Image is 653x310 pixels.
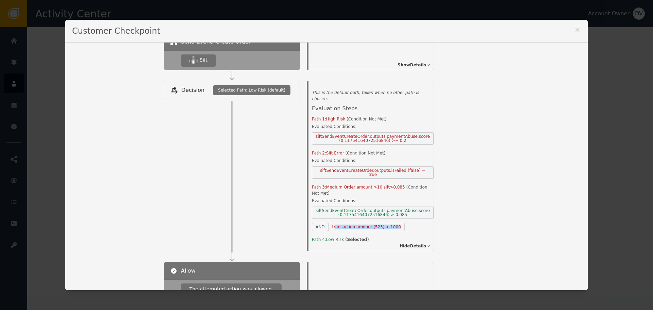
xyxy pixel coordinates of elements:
span: Low Risk [351,79,375,86]
span: Show Details [398,290,426,296]
span: High Risk [326,117,347,121]
span: ( Condition Not Met ) [347,117,387,121]
span: siftSendEventCreateOrder.outputs.paymentAbuse.score (0.11754164072516846) >= 0.2 [312,132,434,145]
span: Selected Path: Low Risk (default) [218,87,285,93]
div: Customer Checkpoint [65,20,588,43]
span: Path 2: [312,151,326,156]
span: Selected Path: [312,79,351,86]
span: Allow [181,267,196,275]
span: ( Selected ) [345,237,369,242]
span: ( Condition Not Met ) [312,185,427,196]
span: transaction.amount (523) > 1000 [328,223,404,231]
div: The attempted action was allowed. [181,283,282,295]
span: Decision [181,86,204,94]
span: Hide Details [400,243,426,249]
span: ( Condition Not Met ) [345,151,385,156]
span: Low Risk [326,237,345,242]
div: Evaluation Steps [312,104,434,116]
span: Medium Order amount >10 sift>0.085 [326,185,406,190]
span: Evaluated Conditions: [312,198,434,204]
span: siftSendEventCreateOrder.outputs.paymentAbuse.score (0.11754164072516846) > 0.085 [312,207,434,219]
span: siftSendEventCreateOrder.outputs.isFailed (false) = true [312,166,434,179]
span: Path 1: [312,117,326,121]
div: Sift [200,56,207,64]
span: Path 4: [312,237,326,242]
span: Path 3: [312,185,326,190]
span: Evaluated Conditions: [312,158,434,164]
div: This is the default path, taken when no other path is chosen. [312,89,434,102]
span: Evaluated Conditions: [312,124,434,130]
span: Show Details [398,62,426,68]
span: Sift Error [326,151,346,156]
span: AND [312,223,328,231]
